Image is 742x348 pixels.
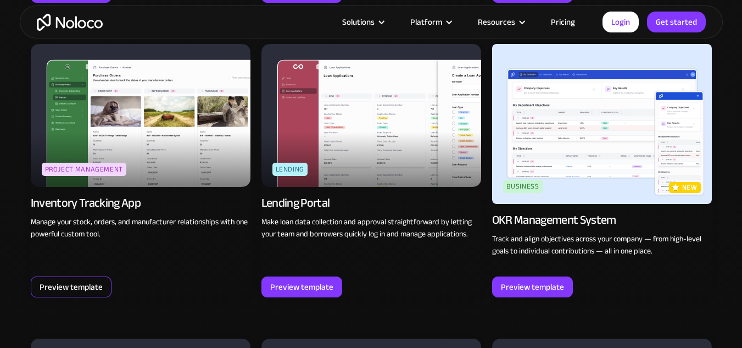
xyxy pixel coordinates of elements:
[37,14,103,31] a: home
[410,15,442,29] div: Platform
[492,212,616,228] div: OKR Management System
[464,15,537,29] div: Resources
[42,163,127,176] div: Project Management
[261,195,330,211] div: Lending Portal
[537,15,589,29] a: Pricing
[328,15,397,29] div: Solutions
[478,15,515,29] div: Resources
[501,280,564,294] div: Preview template
[682,182,698,193] p: new
[261,44,481,297] a: LendingLending PortalMake loan data collection and approval straightforward by letting your team ...
[647,12,706,32] a: Get started
[31,216,250,240] p: Manage your stock, orders, and manufacturer relationships with one powerful custom tool.
[40,280,103,294] div: Preview template
[270,280,333,294] div: Preview template
[397,15,464,29] div: Platform
[503,180,543,193] div: Business
[31,44,250,297] a: Project ManagementInventory Tracking AppManage your stock, orders, and manufacturer relationships...
[492,44,712,297] a: BusinessnewOKR Management SystemTrack and align objectives across your company — from high-level ...
[31,195,141,211] div: Inventory Tracking App
[261,216,481,240] p: Make loan data collection and approval straightforward by letting your team and borrowers quickly...
[492,233,712,257] p: Track and align objectives across your company — from high-level goals to individual contribution...
[272,163,308,176] div: Lending
[342,15,375,29] div: Solutions
[602,12,639,32] a: Login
